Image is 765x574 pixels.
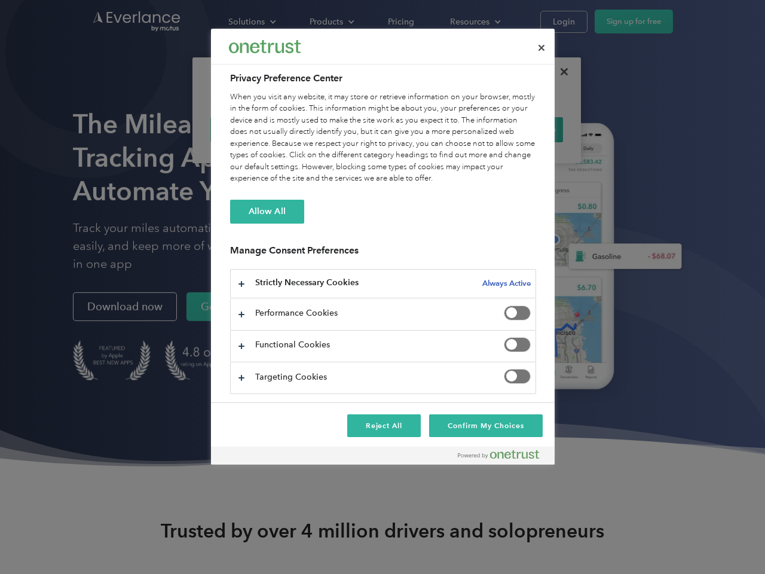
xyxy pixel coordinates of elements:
[458,450,539,459] img: Powered by OneTrust Opens in a new Tab
[458,450,549,465] a: Powered by OneTrust Opens in a new Tab
[230,71,536,86] h2: Privacy Preference Center
[347,414,421,437] button: Reject All
[528,35,555,61] button: Close
[211,29,555,465] div: Privacy Preference Center
[211,29,555,465] div: Preference center
[429,414,542,437] button: Confirm My Choices
[230,200,304,224] button: Allow All
[229,35,301,59] div: Everlance
[230,245,536,263] h3: Manage Consent Preferences
[229,40,301,53] img: Everlance
[230,91,536,185] div: When you visit any website, it may store or retrieve information on your browser, mostly in the f...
